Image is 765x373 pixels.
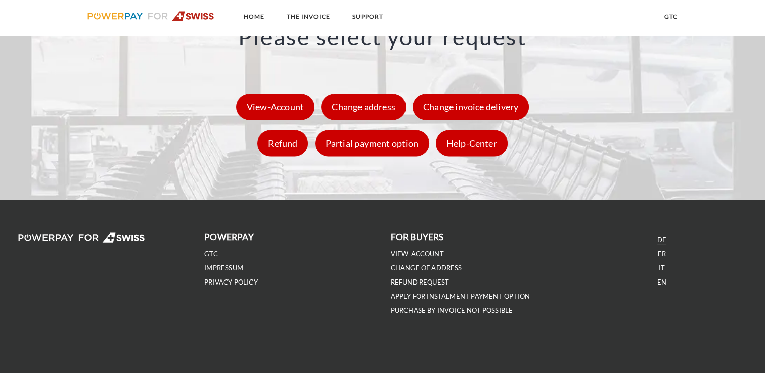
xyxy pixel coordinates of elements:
[236,94,314,120] div: View-Account
[657,278,666,287] a: EN
[87,11,214,21] img: logo-swiss.svg
[658,250,665,258] a: FR
[410,101,531,112] a: Change invoice delivery
[391,250,444,258] a: VIEW-ACCOUNT
[234,101,317,112] a: View-Account
[255,137,310,149] a: Refund
[321,94,406,120] div: Change address
[659,264,665,272] a: IT
[312,137,432,149] a: Partial payment option
[204,231,253,242] b: POWERPAY
[319,101,409,112] a: Change address
[204,264,243,272] a: IMPRESSUM
[235,8,273,26] a: Home
[656,8,686,26] a: GTC
[391,231,444,242] b: FOR BUYERS
[391,306,513,315] a: PURCHASE BY INVOICE NOT POSSIBLE
[257,130,308,156] div: Refund
[391,278,449,287] a: REFUND REQUEST
[18,232,145,243] img: logo-swiss-white.svg
[278,8,339,26] a: THE INVOICE
[204,250,218,258] a: GTC
[51,26,714,49] h3: Please select your request
[413,94,529,120] div: Change invoice delivery
[433,137,510,149] a: Help-Center
[391,264,462,272] a: CHANGE OF ADDRESS
[204,278,258,287] a: PRIVACY POLICY
[344,8,392,26] a: SUPPORT
[391,292,530,301] a: APPLY FOR INSTALMENT PAYMENT OPTION
[657,236,666,244] a: DE
[436,130,508,156] div: Help-Center
[315,130,429,156] div: Partial payment option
